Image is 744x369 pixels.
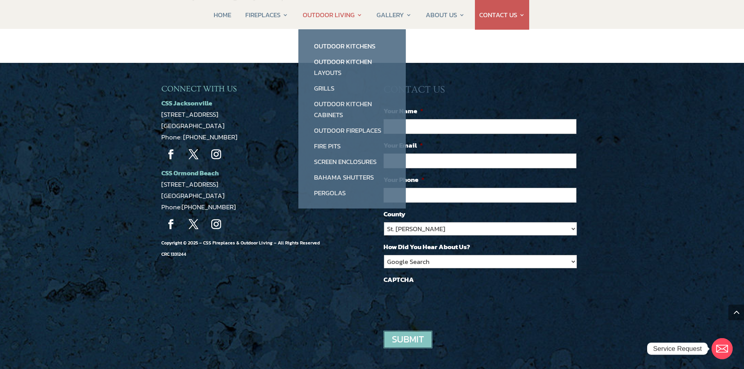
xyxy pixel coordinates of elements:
[306,138,398,154] a: Fire Pits
[161,84,237,93] span: CONNECT WITH US
[161,202,236,212] span: Phone:
[712,338,733,359] a: Email
[182,202,236,212] a: [PHONE_NUMBER]
[161,215,181,234] a: Follow on Facebook
[384,210,405,218] label: County
[384,331,432,348] input: Submit
[306,123,398,138] a: Outdoor Fireplaces
[306,54,398,80] a: Outdoor Kitchen Layouts
[306,38,398,54] a: Outdoor Kitchens
[384,275,414,284] label: CAPTCHA
[161,191,225,201] a: [GEOGRAPHIC_DATA]
[306,154,398,169] a: Screen Enclosures
[161,132,237,142] a: Phone: [PHONE_NUMBER]
[184,145,203,164] a: Follow on X
[306,80,398,96] a: Grills
[161,121,225,131] a: [GEOGRAPHIC_DATA]
[384,288,502,318] iframe: reCAPTCHA
[161,109,218,119] a: [STREET_ADDRESS]
[384,242,470,251] label: How Did You Hear About Us?
[306,96,398,123] a: Outdoor Kitchen Cabinets
[161,179,218,189] a: [STREET_ADDRESS]
[306,185,398,201] a: Pergolas
[161,168,219,178] a: CSS Ormond Beach
[161,145,181,164] a: Follow on Facebook
[306,169,398,185] a: Bahama Shutters
[207,145,226,164] a: Follow on Instagram
[161,239,320,258] span: Copyright © 2025 – CSS Fireplaces & Outdoor Living – All Rights Reserved
[207,215,226,234] a: Follow on Instagram
[161,251,186,258] span: CRC 1331244
[384,84,583,100] h3: CONTACT US
[161,98,212,108] a: CSS Jacksonville
[184,215,203,234] a: Follow on X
